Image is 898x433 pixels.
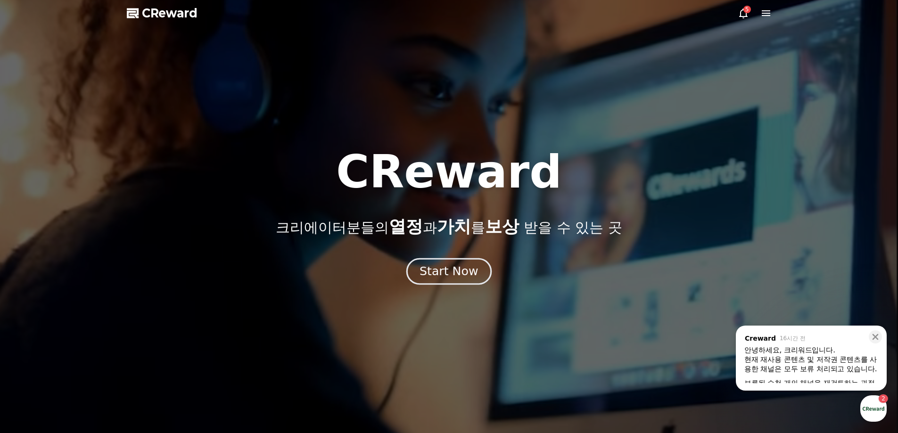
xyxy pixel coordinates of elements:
[142,6,198,21] span: CReward
[406,258,492,285] button: Start Now
[738,8,749,19] a: 5
[96,298,99,306] span: 2
[62,299,122,322] a: 2대화
[437,217,471,236] span: 가치
[336,149,562,195] h1: CReward
[420,263,478,279] div: Start Now
[276,217,622,236] p: 크리에이터분들의 과 를 받을 수 있는 곳
[122,299,181,322] a: 설정
[86,313,98,321] span: 대화
[127,6,198,21] a: CReward
[146,313,157,320] span: 설정
[30,313,35,320] span: 홈
[485,217,519,236] span: 보상
[389,217,423,236] span: 열정
[408,268,490,277] a: Start Now
[743,6,751,13] div: 5
[3,299,62,322] a: 홈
